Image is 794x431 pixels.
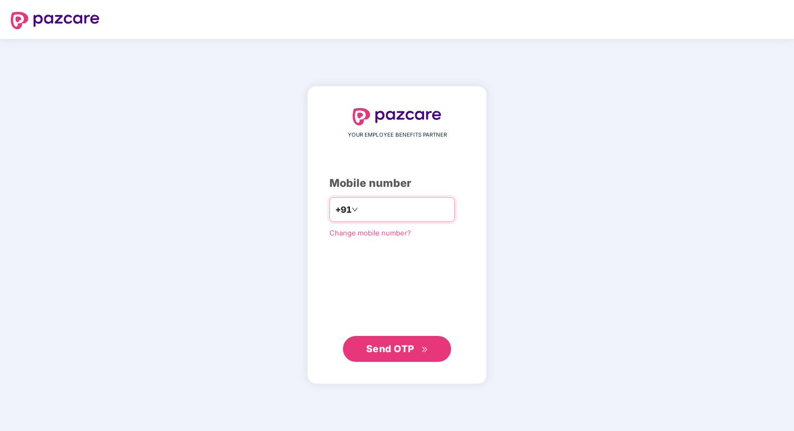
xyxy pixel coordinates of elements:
[335,203,352,217] span: +91
[329,175,465,192] div: Mobile number
[366,343,414,354] span: Send OTP
[343,336,451,362] button: Send OTPdouble-right
[421,346,428,353] span: double-right
[329,228,411,237] a: Change mobile number?
[352,206,358,213] span: down
[353,108,441,125] img: logo
[348,131,447,139] span: YOUR EMPLOYEE BENEFITS PARTNER
[11,12,100,29] img: logo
